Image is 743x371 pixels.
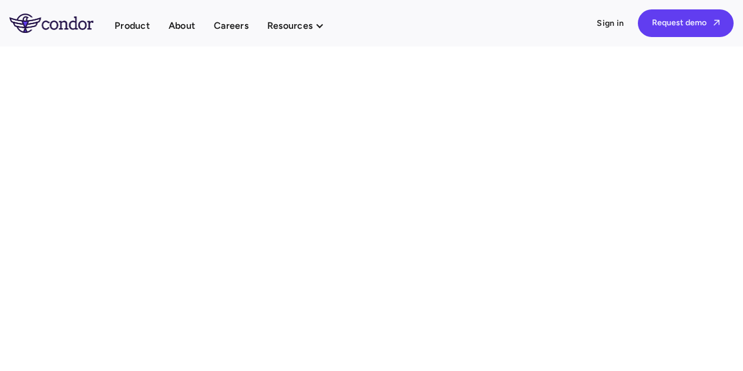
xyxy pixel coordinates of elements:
a: About [169,18,195,34]
div: Resources [267,18,312,34]
a: Request demo [638,9,734,37]
a: Product [115,18,150,34]
span:  [714,19,720,26]
a: Careers [214,18,248,34]
a: Sign in [597,18,624,29]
